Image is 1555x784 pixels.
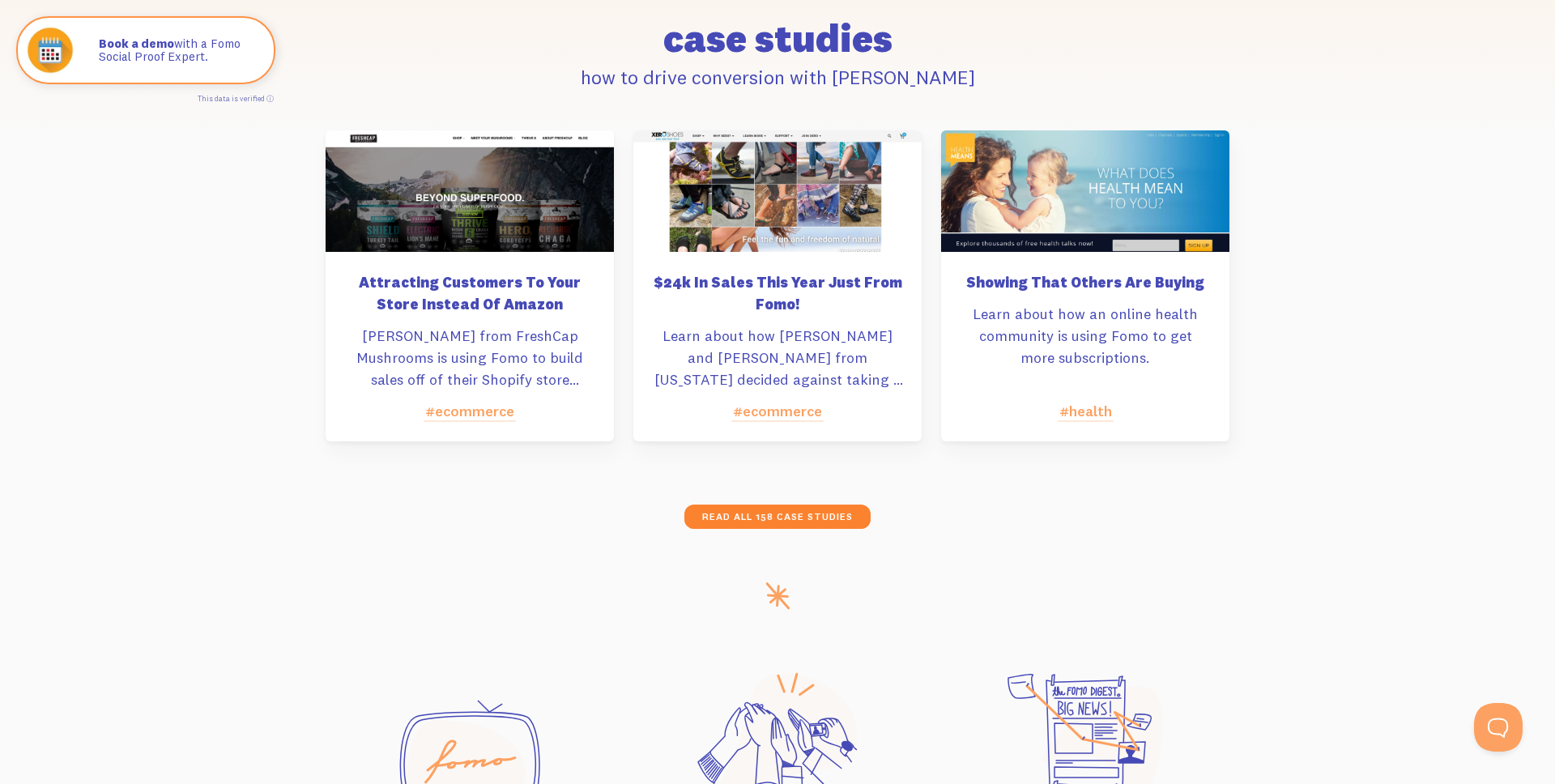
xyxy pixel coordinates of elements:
a: Showing That Others Are Buying [961,271,1210,303]
a: #ecommerce [425,402,514,420]
a: read all 158 case studies [684,505,871,529]
strong: Book a demo [99,36,174,51]
p: how to drive conversion with [PERSON_NAME] [326,62,1229,92]
a: Attracting Customers To Your Store Instead Of Amazon [345,271,594,325]
h5: $24k In Sales This Year Just From Fomo! [653,271,902,315]
p: [PERSON_NAME] from FreshCap Mushrooms is using Fomo to build sales off of their Shopify store ins... [345,325,594,390]
p: Learn about how [PERSON_NAME] and [PERSON_NAME] from [US_STATE] decided against taking a Shark Ta... [653,325,902,390]
h5: Attracting Customers To Your Store Instead Of Amazon [345,271,594,315]
a: $24k In Sales This Year Just From Fomo! [653,271,902,325]
p: with a Fomo Social Proof Expert. [99,37,258,64]
img: Fomo [21,21,79,79]
p: Learn about how an online health community is using Fomo to get more subscriptions. [961,303,1210,369]
a: This data is verified ⓘ [198,94,274,103]
a: #health [1059,402,1112,420]
iframe: Help Scout Beacon - Open [1474,703,1523,752]
h2: case studies [326,19,1229,58]
a: #ecommerce [733,402,822,420]
h5: Showing That Others Are Buying [961,271,1210,293]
